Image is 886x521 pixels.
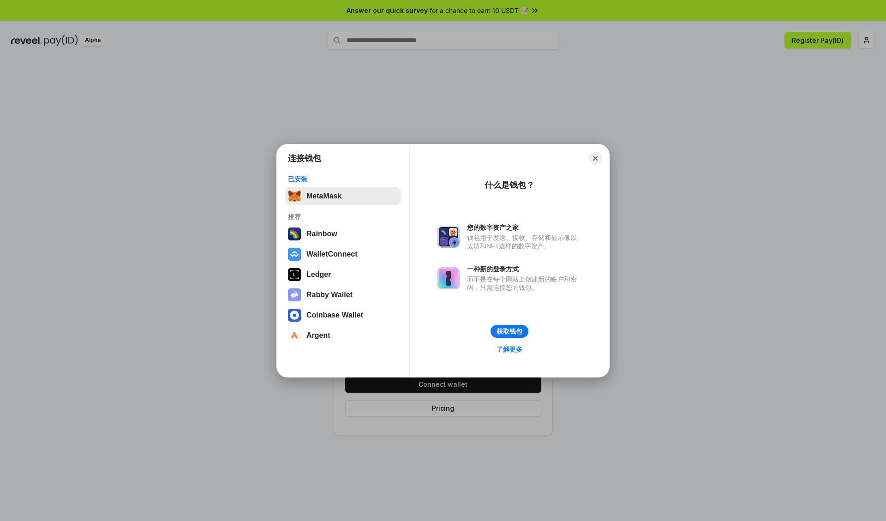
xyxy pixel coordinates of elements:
[306,311,363,319] div: Coinbase Wallet
[285,306,401,324] button: Coinbase Wallet
[306,250,358,258] div: WalletConnect
[285,326,401,345] button: Argent
[467,234,581,250] div: 钱包用于发送、接收、存储和显示像以太坊和NFT这样的数字资产。
[437,226,460,248] img: svg+xml,%3Csvg%20xmlns%3D%22http%3A%2F%2Fwww.w3.org%2F2000%2Fsvg%22%20fill%3D%22none%22%20viewBox...
[497,345,522,353] div: 了解更多
[491,325,528,338] button: 获取钱包
[306,270,331,279] div: Ledger
[288,309,301,322] img: svg+xml,%3Csvg%20width%3D%2228%22%20height%3D%2228%22%20viewBox%3D%220%200%2028%2028%22%20fill%3D...
[288,268,301,281] img: svg+xml,%3Csvg%20xmlns%3D%22http%3A%2F%2Fwww.w3.org%2F2000%2Fsvg%22%20width%3D%2228%22%20height%3...
[288,288,301,301] img: svg+xml,%3Csvg%20xmlns%3D%22http%3A%2F%2Fwww.w3.org%2F2000%2Fsvg%22%20fill%3D%22none%22%20viewBox...
[467,223,581,232] div: 您的数字资产之家
[288,153,321,164] h1: 连接钱包
[288,329,301,342] img: svg+xml,%3Csvg%20width%3D%2228%22%20height%3D%2228%22%20viewBox%3D%220%200%2028%2028%22%20fill%3D...
[288,175,398,183] div: 已安装
[285,187,401,205] button: MetaMask
[285,265,401,284] button: Ledger
[491,343,528,355] a: 了解更多
[285,225,401,243] button: Rainbow
[497,327,522,335] div: 获取钱包
[306,192,341,200] div: MetaMask
[467,265,581,273] div: 一种新的登录方式
[485,180,534,191] div: 什么是钱包？
[288,228,301,240] img: svg+xml,%3Csvg%20width%3D%22120%22%20height%3D%22120%22%20viewBox%3D%220%200%20120%20120%22%20fil...
[288,248,301,261] img: svg+xml,%3Csvg%20width%3D%2228%22%20height%3D%2228%22%20viewBox%3D%220%200%2028%2028%22%20fill%3D...
[288,213,398,221] div: 推荐
[467,275,581,292] div: 而不是在每个网站上创建新的账户和密码，只需连接您的钱包。
[288,190,301,203] img: svg+xml,%3Csvg%20fill%3D%22none%22%20height%3D%2233%22%20viewBox%3D%220%200%2035%2033%22%20width%...
[306,291,353,299] div: Rabby Wallet
[306,331,330,340] div: Argent
[437,267,460,289] img: svg+xml,%3Csvg%20xmlns%3D%22http%3A%2F%2Fwww.w3.org%2F2000%2Fsvg%22%20fill%3D%22none%22%20viewBox...
[306,230,337,238] div: Rainbow
[285,286,401,304] button: Rabby Wallet
[589,152,602,165] button: Close
[285,245,401,263] button: WalletConnect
